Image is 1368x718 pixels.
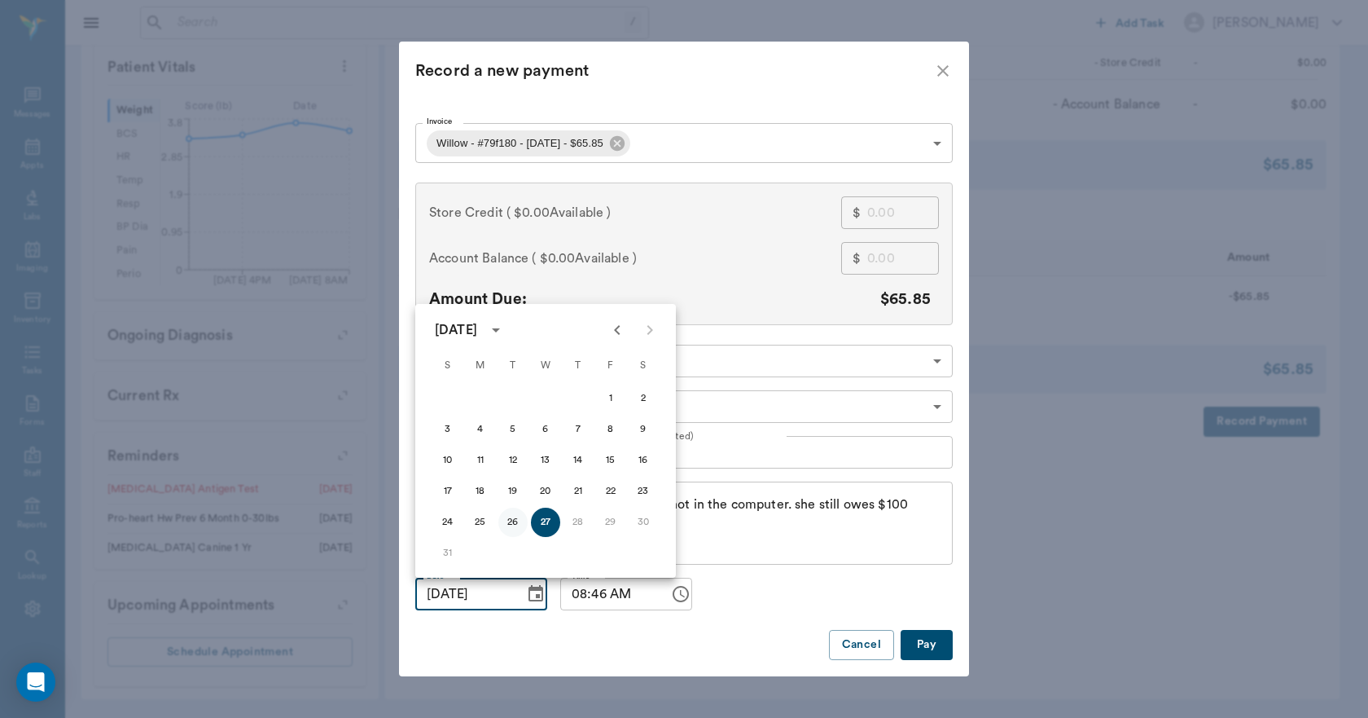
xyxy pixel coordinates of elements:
[514,203,603,222] span: $0.00 Available
[629,415,658,444] button: 9
[531,477,560,506] button: 20
[867,196,939,229] input: 0.00
[520,578,552,610] button: Choose date, selected date is Aug 27, 2025
[415,390,953,423] div: Debit Card
[498,350,528,382] span: Tuesday
[435,320,477,340] div: [DATE]
[433,446,463,475] button: 10
[531,415,560,444] button: 6
[429,249,637,268] span: Account Balance ( )
[466,415,495,444] button: 4
[427,496,941,552] textarea: was only charged $25.75 on her card but not in the computer. she still owes $100
[531,350,560,382] span: Wednesday
[415,58,933,84] div: Record a new payment
[531,508,560,537] button: 27
[498,508,528,537] button: 26
[629,446,658,475] button: 16
[664,578,697,610] button: Choose time, selected time is 8:46 AM
[433,508,463,537] button: 24
[441,436,953,469] input: 0.00
[563,415,593,444] button: 7
[415,578,513,610] input: MM/DD/YYYY
[867,242,939,275] input: 0.00
[540,249,629,268] span: $0.00 Available
[596,477,625,506] button: 22
[429,203,611,222] span: Store Credit ( )
[596,446,625,475] button: 15
[901,630,953,660] button: Pay
[853,203,861,222] p: $
[560,578,658,610] input: hh:mm aa
[482,316,510,344] button: calendar view is open, switch to year view
[429,288,527,311] p: Amount Due:
[829,630,894,660] button: Cancel
[498,415,528,444] button: 5
[853,249,861,268] p: $
[498,446,528,475] button: 12
[466,446,495,475] button: 11
[16,663,55,702] div: Open Intercom Messenger
[427,116,452,127] label: Invoice
[433,415,463,444] button: 3
[466,508,495,537] button: 25
[433,350,463,382] span: Sunday
[596,415,625,444] button: 8
[933,61,953,81] button: close
[563,477,593,506] button: 21
[596,384,625,413] button: 1
[466,477,495,506] button: 18
[427,134,613,152] span: Willow - #79f180 - [DATE] - $65.85
[629,477,658,506] button: 23
[433,477,463,506] button: 17
[601,314,634,346] button: Previous month
[563,446,593,475] button: 14
[466,350,495,382] span: Monday
[629,350,658,382] span: Saturday
[629,384,658,413] button: 2
[531,446,560,475] button: 13
[415,345,953,377] div: [PERSON_NAME]
[596,350,625,382] span: Friday
[498,477,528,506] button: 19
[427,130,630,156] div: Willow - #79f180 - [DATE] - $65.85
[880,288,931,311] p: $65.85
[563,350,593,382] span: Thursday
